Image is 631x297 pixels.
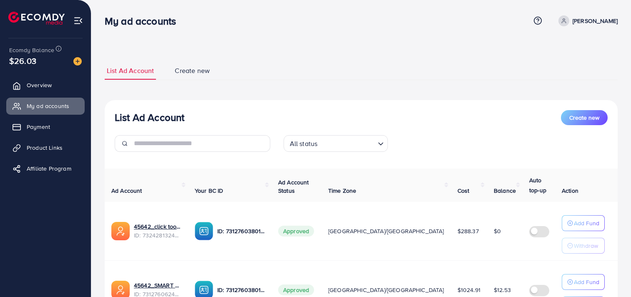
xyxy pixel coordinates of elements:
[27,143,63,152] span: Product Links
[458,227,479,235] span: $288.37
[9,46,54,54] span: Ecomdy Balance
[574,218,599,228] p: Add Fund
[73,57,82,65] img: image
[6,139,85,156] a: Product Links
[9,55,36,67] span: $26.03
[134,222,181,239] div: <span class='underline'>45642_click too shop 2_1705317160975</span></br>7324281324339003394
[27,123,50,131] span: Payment
[134,231,181,239] span: ID: 7324281324339003394
[562,238,605,254] button: Withdraw
[105,15,183,27] h3: My ad accounts
[217,285,265,295] p: ID: 7312760380101771265
[494,227,501,235] span: $0
[494,186,516,195] span: Balance
[562,215,605,231] button: Add Fund
[574,241,598,251] p: Withdraw
[561,110,608,125] button: Create new
[27,164,71,173] span: Affiliate Program
[111,186,142,195] span: Ad Account
[458,186,470,195] span: Cost
[6,118,85,135] a: Payment
[6,160,85,177] a: Affiliate Program
[328,186,356,195] span: Time Zone
[328,227,444,235] span: [GEOGRAPHIC_DATA]/[GEOGRAPHIC_DATA]
[8,12,65,25] img: logo
[278,284,314,295] span: Approved
[562,186,578,195] span: Action
[288,138,319,150] span: All status
[328,286,444,294] span: [GEOGRAPHIC_DATA]/[GEOGRAPHIC_DATA]
[529,175,553,195] p: Auto top-up
[134,281,181,289] a: 45642_SMART SHOP_1702634775277
[569,113,599,122] span: Create new
[6,77,85,93] a: Overview
[320,136,374,150] input: Search for option
[284,135,388,152] div: Search for option
[195,186,224,195] span: Your BC ID
[562,274,605,290] button: Add Fund
[27,102,69,110] span: My ad accounts
[195,222,213,240] img: ic-ba-acc.ded83a64.svg
[494,286,511,294] span: $12.53
[217,226,265,236] p: ID: 7312760380101771265
[27,81,52,89] span: Overview
[73,16,83,25] img: menu
[111,222,130,240] img: ic-ads-acc.e4c84228.svg
[134,222,181,231] a: 45642_click too shop 2_1705317160975
[278,178,309,195] span: Ad Account Status
[115,111,184,123] h3: List Ad Account
[574,277,599,287] p: Add Fund
[555,15,618,26] a: [PERSON_NAME]
[458,286,480,294] span: $1024.91
[573,16,618,26] p: [PERSON_NAME]
[278,226,314,237] span: Approved
[175,66,210,76] span: Create new
[107,66,154,76] span: List Ad Account
[6,98,85,114] a: My ad accounts
[596,259,625,291] iframe: Chat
